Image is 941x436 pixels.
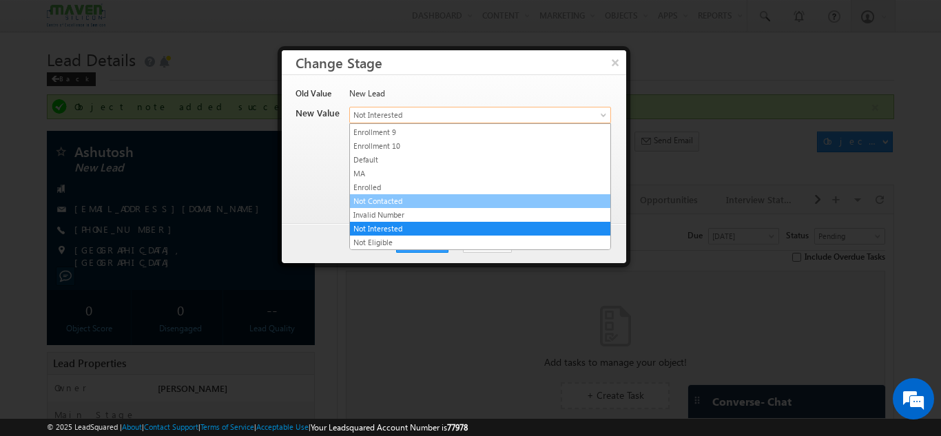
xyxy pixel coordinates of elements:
[122,422,142,431] a: About
[311,422,468,433] span: Your Leadsquared Account Number is
[447,422,468,433] span: 77978
[72,72,231,90] div: Chat with us now
[604,50,626,74] button: ×
[296,107,341,126] div: New Value
[256,422,309,431] a: Acceptable Use
[350,109,565,121] span: Not Interested
[226,7,259,40] div: Minimize live chat window
[18,127,251,326] textarea: Type your message and hit 'Enter'
[349,87,610,107] div: New Lead
[144,422,198,431] a: Contact Support
[350,154,610,166] a: Default
[187,338,250,357] em: Start Chat
[349,107,611,123] a: Not Interested
[349,123,611,250] ul: Not Interested
[350,209,610,221] a: Invalid Number
[350,167,610,180] a: MA
[350,195,610,207] a: Not Contacted
[350,236,610,249] a: Not Eligible
[350,222,610,235] a: Not Interested
[47,421,468,434] span: © 2025 LeadSquared | | | | |
[296,50,626,74] h3: Change Stage
[200,422,254,431] a: Terms of Service
[350,126,610,138] a: Enrollment 9
[23,72,58,90] img: d_60004797649_company_0_60004797649
[350,181,610,194] a: Enrolled
[296,87,341,107] div: Old Value
[350,140,610,152] a: Enrollment 10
